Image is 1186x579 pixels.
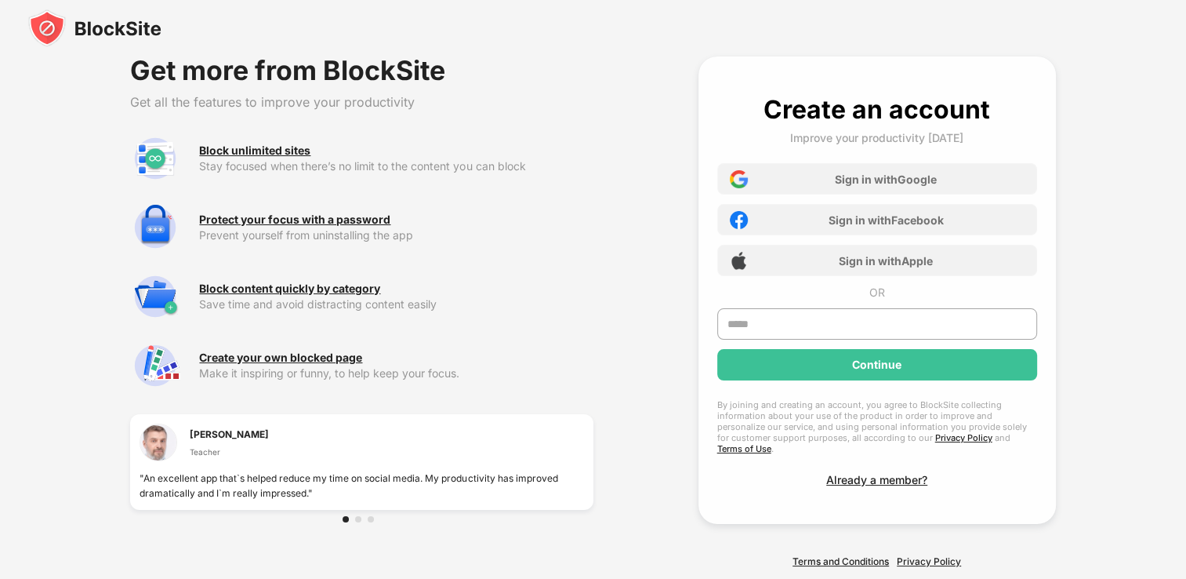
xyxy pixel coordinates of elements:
div: Already a member? [826,473,927,486]
a: Terms and Conditions [792,555,889,567]
img: premium-unlimited-blocklist.svg [130,133,180,184]
div: Create an account [763,94,990,125]
div: Make it inspiring or funny, to help keep your focus. [199,367,593,380]
div: Protect your focus with a password [199,213,390,226]
div: Sign in with Apple [839,254,933,268]
div: Sign in with Google [835,173,937,186]
img: facebook-icon.png [730,211,748,229]
div: Teacher [190,446,269,458]
div: Get all the features to improve your productivity [130,94,593,110]
img: blocksite-icon-black.svg [28,9,161,47]
img: testimonial-1.jpg [140,424,177,461]
div: Get more from BlockSite [130,56,593,85]
img: premium-category.svg [130,271,180,322]
div: Block unlimited sites [199,144,310,157]
div: Continue [852,359,901,371]
div: OR [869,286,885,299]
img: google-icon.png [730,170,748,188]
div: Stay focused when there’s no limit to the content you can block [199,160,593,173]
a: Privacy Policy [897,555,961,567]
div: Save time and avoid distracting content easily [199,298,593,311]
div: [PERSON_NAME] [190,427,269,442]
img: premium-customize-block-page.svg [130,340,180,391]
div: "An excellent app that`s helped reduce my time on social media. My productivity has improved dram... [140,471,583,501]
div: Block content quickly by category [199,282,380,295]
div: By joining and creating an account, you agree to BlockSite collecting information about your use ... [717,399,1037,454]
a: Privacy Policy [935,432,992,443]
a: Terms of Use [717,443,771,454]
div: Improve your productivity [DATE] [790,131,963,144]
img: apple-icon.png [730,252,748,270]
div: Sign in with Facebook [829,213,944,227]
img: premium-password-protection.svg [130,202,180,253]
div: Prevent yourself from uninstalling the app [199,229,593,242]
div: Create your own blocked page [199,351,362,364]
